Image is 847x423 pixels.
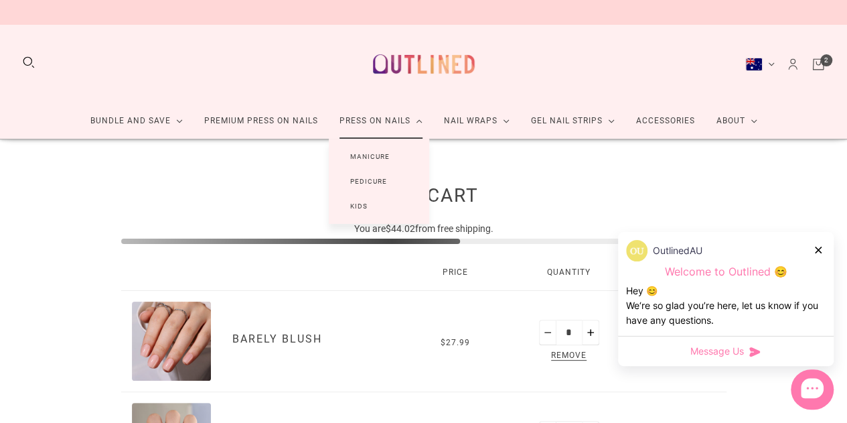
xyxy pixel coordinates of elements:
div: You are from free shipping. [121,222,726,241]
button: Search [21,55,36,70]
button: Australia [745,58,775,71]
a: Accessories [625,103,706,139]
a: Bundle and Save [80,103,194,139]
a: Premium Press On Nails [194,103,329,139]
button: Plus [582,320,599,345]
span: Message Us [690,345,744,358]
h2: Your Cart [121,184,726,206]
span: $27.99 [441,338,470,347]
a: Gel Nail Strips [520,103,625,139]
a: Press On Nails [329,103,433,139]
p: OutlinedAU [653,243,702,258]
button: Minus [539,320,556,345]
div: Price [412,255,499,291]
a: Manicure [329,144,411,169]
p: Welcome to Outlined 😊 [626,265,826,279]
div: Quantity [499,255,639,291]
a: Nail Wraps [433,103,520,139]
div: Hey 😊 We‘re so glad you’re here, let us know if you have any questions. [626,284,826,328]
span: $44.02 [386,223,415,234]
a: Cart [811,57,826,72]
a: Pedicure [329,169,408,194]
a: Barely Blush [132,302,211,381]
a: Barely Blush [232,333,322,345]
img: data:image/png;base64,iVBORw0KGgoAAAANSUhEUgAAACQAAAAkCAYAAADhAJiYAAACJklEQVR4AexUO28TQRice/mFQxI... [626,240,647,261]
a: Outlined [365,36,483,93]
a: Kids [329,194,389,219]
a: Account [785,57,800,72]
span: Remove [548,349,589,364]
a: About [706,103,768,139]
